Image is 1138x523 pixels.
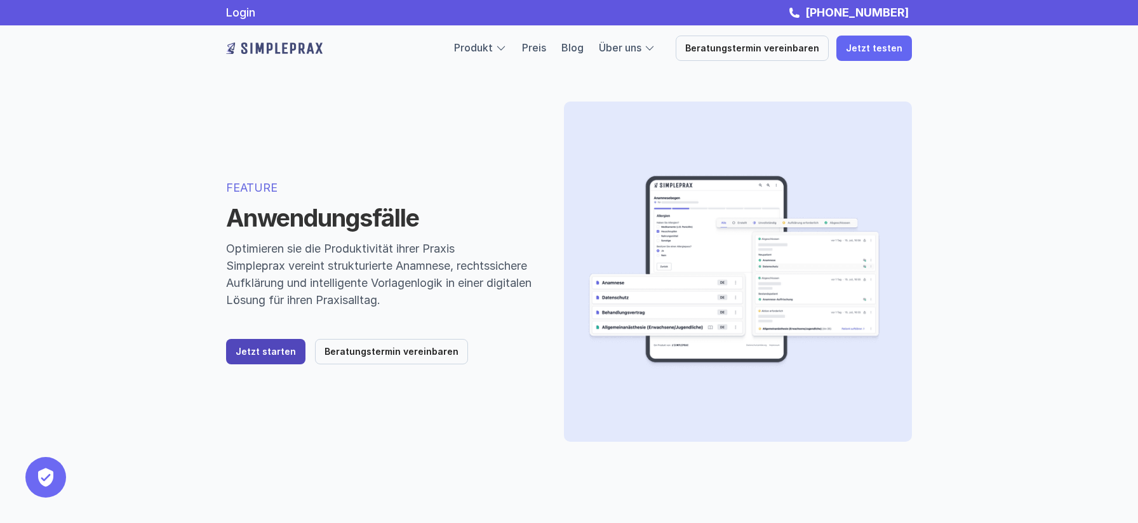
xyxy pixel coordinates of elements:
img: Herobild zeigt verschiedene Teile der Software wie ein Anamnesebogen auf einem Tablet und Dokumen... [584,122,883,421]
a: Jetzt testen [836,36,912,61]
p: Beratungstermin vereinbaren [685,43,819,54]
a: Preis [522,41,546,54]
p: FEATURE [226,179,533,196]
a: Produkt [454,41,493,54]
a: [PHONE_NUMBER] [802,6,912,19]
a: Beratungstermin vereinbaren [315,339,468,364]
h1: Anwendungsfälle [226,204,533,233]
p: Optimieren sie die Produktivität ihrer Praxis Simpleprax vereint strukturierte Anamnese, rechtssi... [226,240,533,308]
a: Über uns [599,41,641,54]
a: Login [226,6,255,19]
a: Jetzt starten [226,339,305,364]
p: Jetzt testen [846,43,902,54]
p: Beratungstermin vereinbaren [325,347,459,357]
p: Jetzt starten [236,347,296,357]
a: Blog [561,41,584,54]
strong: [PHONE_NUMBER] [805,6,909,19]
a: Beratungstermin vereinbaren [676,36,829,61]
